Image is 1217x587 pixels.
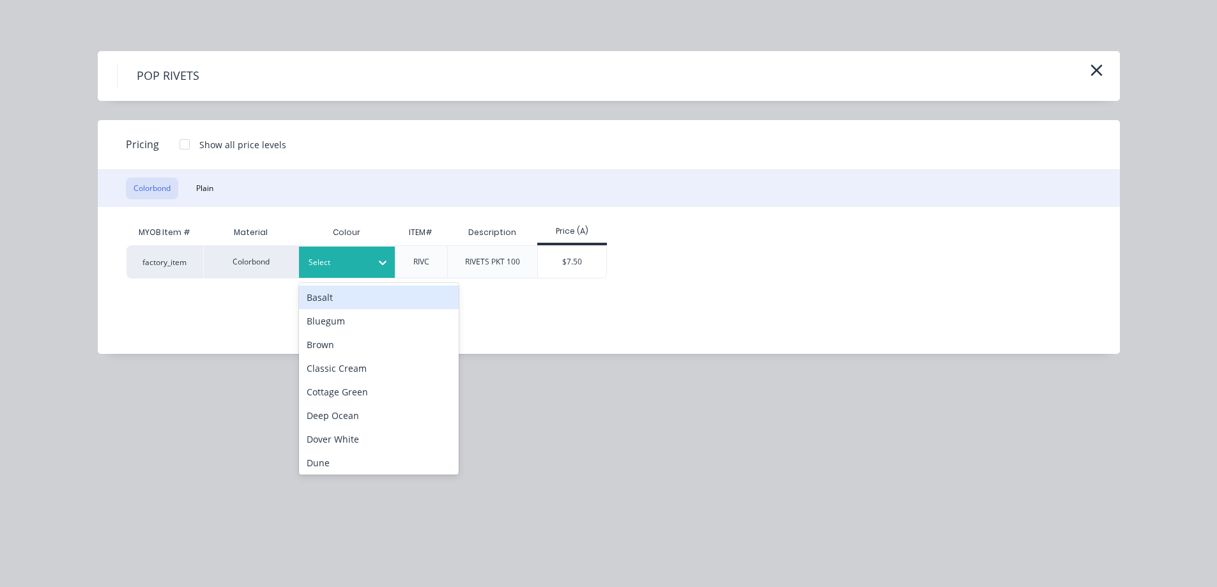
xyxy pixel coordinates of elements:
[399,217,443,248] div: ITEM#
[188,178,221,199] button: Plain
[465,256,520,268] div: RIVETS PKT 100
[299,356,459,380] div: Classic Cream
[413,256,429,268] div: RIVC
[299,309,459,333] div: Bluegum
[126,220,203,245] div: MYOB Item #
[299,404,459,427] div: Deep Ocean
[117,64,218,88] h4: POP RIVETS
[299,333,459,356] div: Brown
[203,220,299,245] div: Material
[299,220,395,245] div: Colour
[537,225,607,237] div: Price (A)
[126,137,159,152] span: Pricing
[203,245,299,278] div: Colorbond
[299,451,459,475] div: Dune
[299,427,459,451] div: Dover White
[126,178,178,199] button: Colorbond
[126,245,203,278] div: factory_item
[199,138,286,151] div: Show all price levels
[538,246,606,278] div: $7.50
[299,380,459,404] div: Cottage Green
[458,217,526,248] div: Description
[299,286,459,309] div: Basalt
